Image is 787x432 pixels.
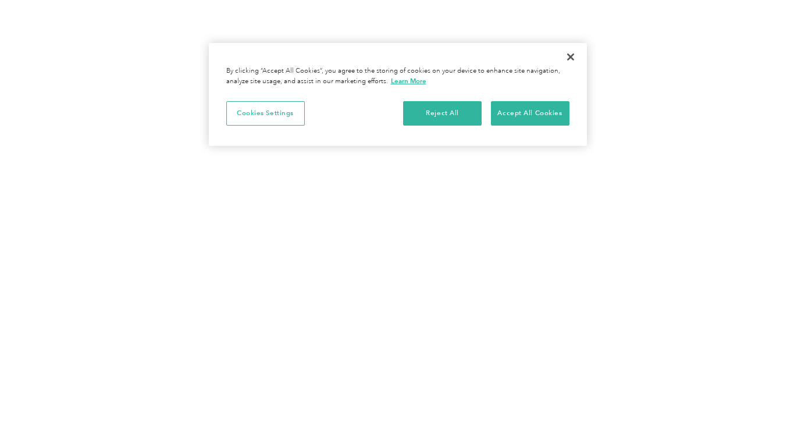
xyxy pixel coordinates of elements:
a: More information about your privacy, opens in a new tab [391,77,426,85]
button: Reject All [403,101,482,126]
button: Close [558,44,583,70]
div: By clicking “Accept All Cookies”, you agree to the storing of cookies on your device to enhance s... [226,66,569,87]
button: Accept All Cookies [491,101,569,126]
button: Cookies Settings [226,101,305,126]
div: Cookie banner [209,43,587,146]
div: Privacy [209,43,587,146]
